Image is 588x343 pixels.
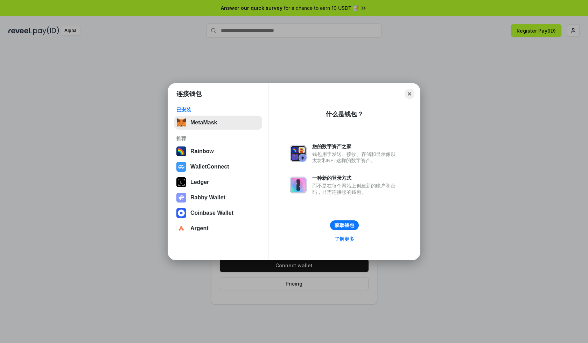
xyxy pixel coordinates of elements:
[190,179,209,185] div: Ledger
[330,220,359,230] button: 获取钱包
[174,221,262,235] button: Argent
[190,225,209,232] div: Argent
[174,175,262,189] button: Ledger
[335,222,354,228] div: 获取钱包
[312,183,399,195] div: 而不是在每个网站上创建新的账户和密码，只需连接您的钱包。
[174,191,262,205] button: Rabby Wallet
[174,144,262,158] button: Rainbow
[190,194,225,201] div: Rabby Wallet
[290,177,307,193] img: svg+xml,%3Csvg%20xmlns%3D%22http%3A%2F%2Fwww.w3.org%2F2000%2Fsvg%22%20fill%3D%22none%22%20viewBox...
[190,164,229,170] div: WalletConnect
[190,148,214,155] div: Rainbow
[312,143,399,150] div: 您的数字资产之家
[325,110,363,118] div: 什么是钱包？
[176,118,186,128] img: svg+xml,%3Csvg%20fill%3D%22none%22%20height%3D%2233%22%20viewBox%3D%220%200%2035%2033%22%20width%...
[176,135,260,142] div: 推荐
[176,146,186,156] img: svg+xml,%3Csvg%20width%3D%22120%22%20height%3D%22120%22%20viewBox%3D%220%200%20120%20120%22%20fil...
[190,210,233,216] div: Coinbase Wallet
[335,236,354,242] div: 了解更多
[176,208,186,218] img: svg+xml,%3Csvg%20width%3D%2228%22%20height%3D%2228%22%20viewBox%3D%220%200%2028%2028%22%20fill%3D...
[176,177,186,187] img: svg+xml,%3Csvg%20xmlns%3D%22http%3A%2F%2Fwww.w3.org%2F2000%2Fsvg%22%20width%3D%2228%22%20height%3...
[174,116,262,130] button: MetaMask
[290,145,307,162] img: svg+xml,%3Csvg%20xmlns%3D%22http%3A%2F%2Fwww.w3.org%2F2000%2Fsvg%22%20fill%3D%22none%22%20viewBox...
[176,107,260,113] div: 已安装
[176,193,186,203] img: svg+xml,%3Csvg%20xmlns%3D%22http%3A%2F%2Fwww.w3.org%2F2000%2Fsvg%22%20fill%3D%22none%22%20viewBox...
[176,90,202,98] h1: 连接钱包
[312,151,399,164] div: 钱包用于发送、接收、存储和显示像以太坊和NFT这样的数字资产。
[330,234,358,243] a: 了解更多
[176,224,186,233] img: svg+xml,%3Csvg%20width%3D%2228%22%20height%3D%2228%22%20viewBox%3D%220%200%2028%2028%22%20fill%3D...
[190,119,217,126] div: MetaMask
[405,89,414,99] button: Close
[174,206,262,220] button: Coinbase Wallet
[174,160,262,174] button: WalletConnect
[312,175,399,181] div: 一种新的登录方式
[176,162,186,172] img: svg+xml,%3Csvg%20width%3D%2228%22%20height%3D%2228%22%20viewBox%3D%220%200%2028%2028%22%20fill%3D...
